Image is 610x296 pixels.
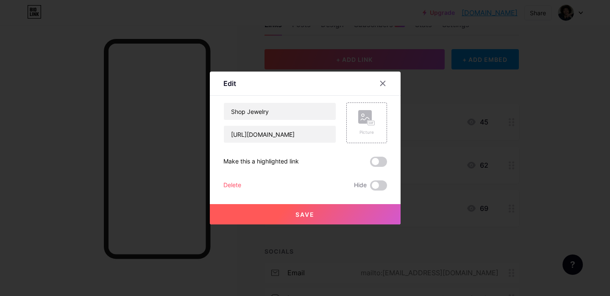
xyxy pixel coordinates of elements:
[223,180,241,191] div: Delete
[224,126,336,143] input: URL
[223,78,236,89] div: Edit
[223,157,299,167] div: Make this a highlighted link
[224,103,336,120] input: Title
[358,129,375,136] div: Picture
[354,180,367,191] span: Hide
[210,204,401,224] button: Save
[295,211,315,218] span: Save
